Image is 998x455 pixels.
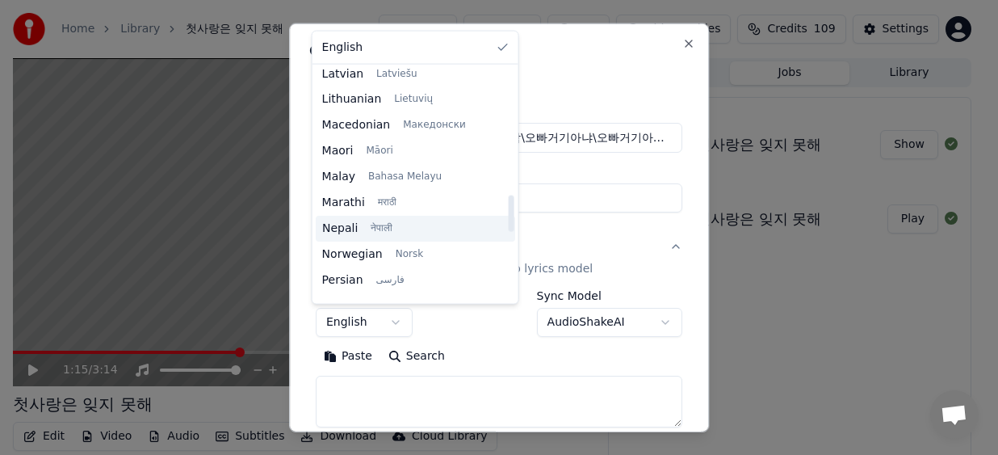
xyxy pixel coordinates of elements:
[322,40,363,56] span: English
[376,67,417,80] span: Latviešu
[322,169,355,185] span: Malay
[322,221,358,237] span: Nepali
[394,93,433,106] span: Lietuvių
[371,222,392,235] span: नेपाली
[403,119,465,132] span: Македонски
[322,91,382,107] span: Lithuanian
[376,274,405,287] span: فارسی
[366,145,392,158] span: Māori
[322,195,365,211] span: Marathi
[322,117,391,133] span: Macedonian
[322,246,383,263] span: Norwegian
[322,298,354,314] span: Polish
[378,196,396,209] span: मराठी
[322,272,363,289] span: Persian
[368,171,442,183] span: Bahasa Melayu
[322,65,364,82] span: Latvian
[322,143,354,159] span: Maori
[367,300,395,313] span: Polski
[396,248,423,261] span: Norsk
